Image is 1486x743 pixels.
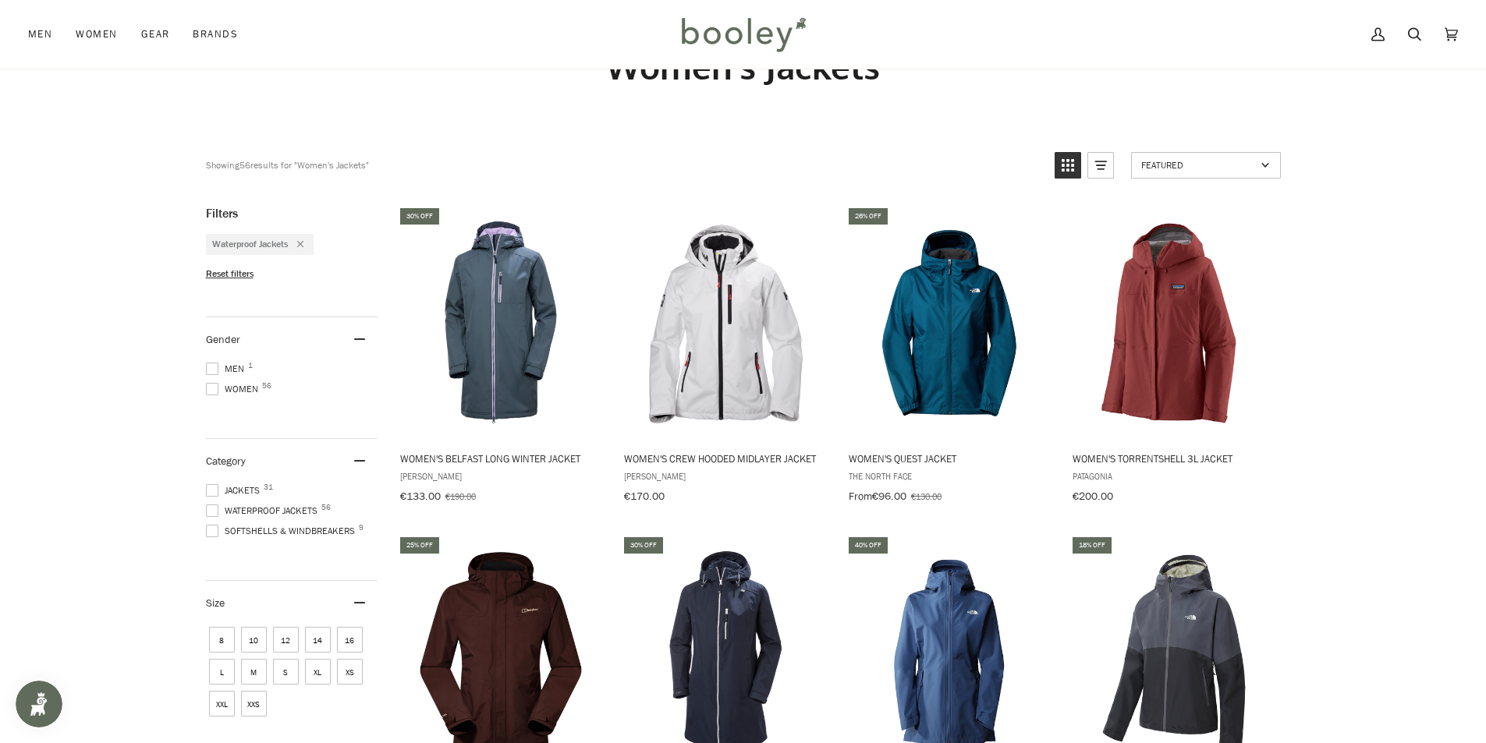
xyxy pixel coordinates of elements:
span: Jackets [206,483,264,497]
span: Size: S [273,659,299,685]
span: Women's Torrentshell 3L Jacket [1073,451,1275,465]
img: Helly Hansen Women's Crew Hooded Midlayer Jacket White - Booley Galway [622,219,828,426]
div: 30% off [400,208,439,225]
span: Gear [141,27,170,42]
span: 56 [262,382,271,390]
div: Showing results for "Women's Jackets" [206,152,369,179]
span: Softshells & Windbreakers [206,524,360,538]
span: Size: XXL [209,691,235,716]
span: Featured [1141,158,1256,172]
span: 1 [248,362,253,370]
span: Women's Quest Jacket [849,451,1051,465]
a: View list mode [1087,152,1114,179]
span: Size: XS [337,659,363,685]
span: 31 [264,483,273,491]
span: 56 [321,504,331,511]
span: Brands [193,27,238,42]
span: 9 [359,524,364,532]
iframe: Button to open loyalty program pop-up [16,681,62,727]
span: Size: XL [305,659,331,685]
a: Women's Belfast Long Winter Jacket [398,206,605,508]
li: Reset filters [206,267,378,281]
span: Size: 8 [209,627,235,653]
span: Size: 12 [273,627,299,653]
span: From [849,489,872,504]
div: 26% off [849,208,888,225]
span: €200.00 [1073,489,1113,504]
a: View grid mode [1055,152,1081,179]
div: 30% off [624,537,663,554]
span: Men [28,27,52,42]
span: Size [206,596,225,610]
img: Booley [675,12,811,57]
a: Women's Torrentshell 3L Jacket [1070,206,1277,508]
a: Women's Quest Jacket [846,206,1053,508]
span: [PERSON_NAME] [400,469,602,483]
span: Women [206,382,263,396]
span: Waterproof Jackets [206,504,322,518]
span: Size: XXS [241,691,267,716]
div: 25% off [400,537,439,554]
span: €96.00 [872,489,906,504]
b: 56 [239,158,250,172]
span: Size: 10 [241,627,267,653]
span: Size: M [241,659,267,685]
img: Patagonia Women's Torrentshell 3L Jacket Oxide Red - Booley Galway [1070,219,1277,426]
span: Women's Crew Hooded Midlayer Jacket [624,451,826,465]
span: €190.00 [445,490,476,503]
span: Women's Belfast Long Winter Jacket [400,451,602,465]
span: Gender [206,332,240,347]
span: The North Face [849,469,1051,483]
span: Waterproof Jackets [212,238,288,251]
span: Patagonia [1073,469,1275,483]
span: Men [206,362,249,376]
span: Size: 16 [337,627,363,653]
div: 40% off [849,537,888,554]
span: €130.00 [911,490,942,503]
span: €170.00 [624,489,665,504]
span: Women [76,27,117,42]
div: 18% off [1073,537,1112,554]
a: Women's Crew Hooded Midlayer Jacket [622,206,828,508]
span: €133.00 [400,489,441,504]
span: Size: L [209,659,235,685]
a: Sort options [1131,152,1281,179]
div: Remove filter: Waterproof Jackets [288,238,303,251]
span: Category [206,454,246,469]
span: Filters [206,206,238,221]
span: Size: 14 [305,627,331,653]
span: [PERSON_NAME] [624,469,826,483]
span: Reset filters [206,267,254,281]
